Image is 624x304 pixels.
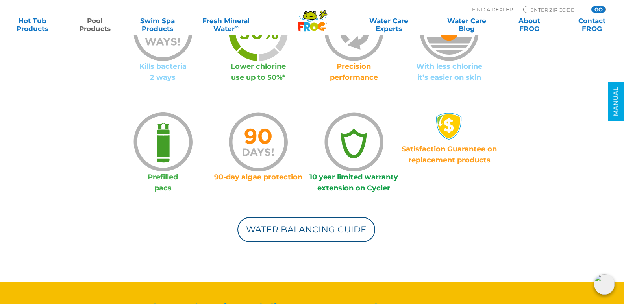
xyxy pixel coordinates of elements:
p: Find A Dealer [472,6,513,13]
p: Prefilled pacs [115,171,211,193]
p: Lower chlorine use up to 50%* [211,61,306,83]
img: icon-prefilled-packs-green [133,112,193,171]
a: Satisfaction Guarantee on replacement products [402,145,497,164]
a: 90-day algae protection [214,173,302,181]
p: With less chlorine it’s easier on skin [402,61,497,83]
a: PoolProducts [70,17,119,33]
img: icon-lifetime-warranty-green [324,112,383,171]
a: AboutFROG [505,17,554,33]
img: openIcon [594,274,615,295]
sup: ∞ [235,24,238,30]
img: money-back1-small [435,112,463,140]
a: Fresh MineralWater∞ [196,17,257,33]
a: ContactFROG [567,17,616,33]
a: Swim SpaProducts [133,17,182,33]
p: Kills bacteria 2 ways [115,61,211,83]
a: Water CareExperts [349,17,428,33]
input: Zip Code Form [530,6,583,13]
a: 10 year limited warranty extension on Cycler [309,173,398,192]
img: icon-90-days-orange [229,112,288,171]
a: Water Balancing Guide [237,217,375,242]
a: Hot TubProducts [8,17,57,33]
a: MANUAL [608,82,624,121]
a: Water CareBlog [443,17,491,33]
p: Precision performance [306,61,402,83]
input: GO [591,6,605,13]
